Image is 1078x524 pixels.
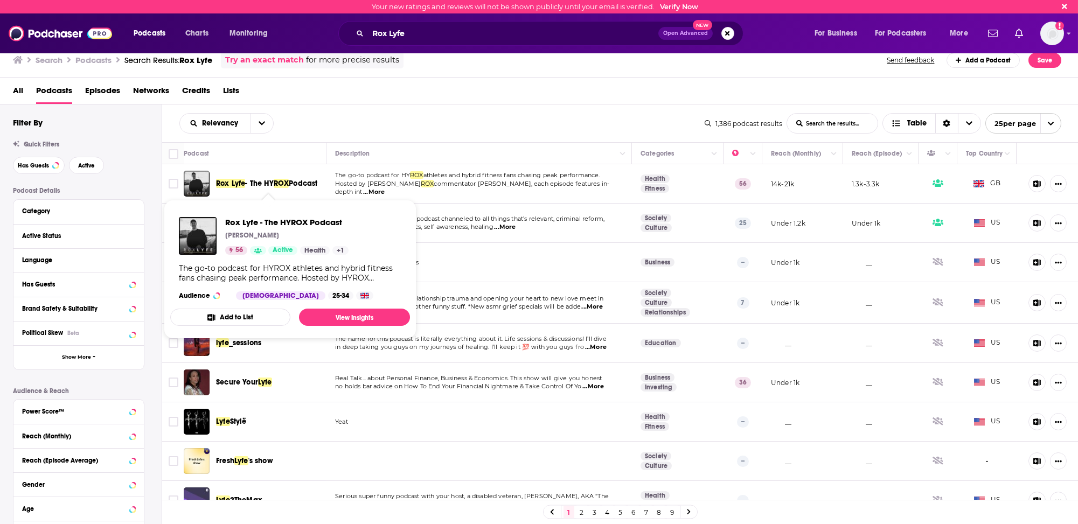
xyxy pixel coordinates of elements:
span: The name for this podcast is literally everything about it. Life sessions & discussions! I’ll dive [335,335,607,343]
a: Health [641,413,670,421]
img: Fresh Lyfe's show [184,448,210,474]
a: Society [641,452,671,460]
a: Episodes [85,82,120,104]
a: Society [641,289,671,297]
button: Add to List [170,309,290,326]
p: __ [852,496,872,505]
button: Column Actions [903,148,916,160]
span: This podcast is a non profit podcast channeled to all things that’s relevant, criminal reform, [335,215,604,222]
span: ...More [581,303,603,311]
span: Active [273,245,293,256]
span: Has Guests [18,163,49,169]
p: -- [737,338,749,348]
span: Open Advanced [663,31,708,36]
div: Power Score™ [22,408,126,415]
p: __ [771,496,791,505]
div: Has Guests [927,147,942,160]
div: Search Results: [124,55,212,65]
a: 56 [225,246,247,255]
span: US [974,297,1000,308]
div: 1,386 podcast results [705,120,782,128]
a: Search Results:Rox Lyfe [124,55,212,65]
span: Logged in as BretAita [1040,22,1064,45]
p: Under 1k [771,258,799,267]
p: __ [852,417,872,427]
a: Lyfe2TheMax [216,495,262,506]
p: 56 [735,178,751,189]
h2: Choose List sort [179,113,274,134]
button: Column Actions [747,148,760,160]
p: __ [852,339,872,348]
span: Serious super funny podcast with your host, a disabled veteran, [PERSON_NAME], AKA "The [335,492,609,500]
span: Show More [62,354,91,360]
p: [PERSON_NAME] [225,231,279,240]
p: 7 [737,297,749,308]
img: Podchaser - Follow, Share and Rate Podcasts [9,23,112,44]
a: Rox Lyfe - The HYROX Podcast [184,171,210,197]
div: 25-34 [328,291,353,300]
button: Column Actions [708,148,721,160]
span: for more precise results [306,54,399,66]
button: Show More [13,345,144,369]
button: open menu [222,25,282,42]
span: Credits [182,82,210,104]
button: Has Guests [13,157,65,174]
button: Active Status [22,229,135,242]
a: 4 [602,506,613,519]
span: Toggle select row [169,495,178,505]
span: US [974,257,1000,268]
img: Lyfe2TheMax [184,487,210,513]
div: Active Status [22,232,128,240]
img: LyfeStylë [184,409,210,435]
span: Charts [185,26,208,41]
a: All [13,82,23,104]
a: LyfeStylë [216,416,247,427]
span: commentator [PERSON_NAME], each episode features in-depth int [335,180,609,196]
button: Category [22,204,135,218]
div: Power Score [732,147,747,160]
button: open menu [180,120,251,127]
a: Try an exact match [225,54,304,66]
h3: Search [36,55,62,65]
p: -- [737,495,749,506]
button: Show More Button [1050,413,1067,430]
span: US [974,416,1000,427]
span: ...More [582,382,604,391]
button: Active [69,157,104,174]
button: open menu [868,25,942,42]
a: Lists [223,82,239,104]
div: Sort Direction [935,114,958,133]
span: Lyfe [216,417,230,426]
div: Beta [67,330,79,337]
span: More [950,26,968,41]
a: Rox Lyfe- The HYROXPodcast [216,178,317,189]
span: Monitoring [229,26,268,41]
div: Categories [641,147,674,160]
span: Toggle select row [169,378,178,387]
span: Yeat [335,418,348,425]
span: Quick Filters [24,141,59,148]
button: Show More Button [1050,492,1067,509]
span: 2TheMax [230,495,262,505]
p: Under 1.2k [771,219,805,228]
a: View Insights [299,309,410,326]
span: at risk youth, religion politics, self awareness, healing [335,223,493,230]
p: __ [771,457,791,466]
a: 3 [589,506,600,519]
span: GB [973,178,1000,189]
span: - [985,455,989,467]
button: Has Guests [22,277,135,291]
div: Reach (Monthly) [771,147,821,160]
p: 36 [735,377,751,388]
span: Relevancy [202,120,242,127]
button: open menu [942,25,982,42]
span: Toggle select row [169,417,178,427]
h2: Choose View [882,113,981,134]
a: 2 [576,506,587,519]
img: Rox Lyfe - The HYROX Podcast [179,217,217,255]
span: Rox Lyfe [216,179,245,188]
p: 14k-21k [771,179,794,188]
a: Show notifications dropdown [984,24,1002,43]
